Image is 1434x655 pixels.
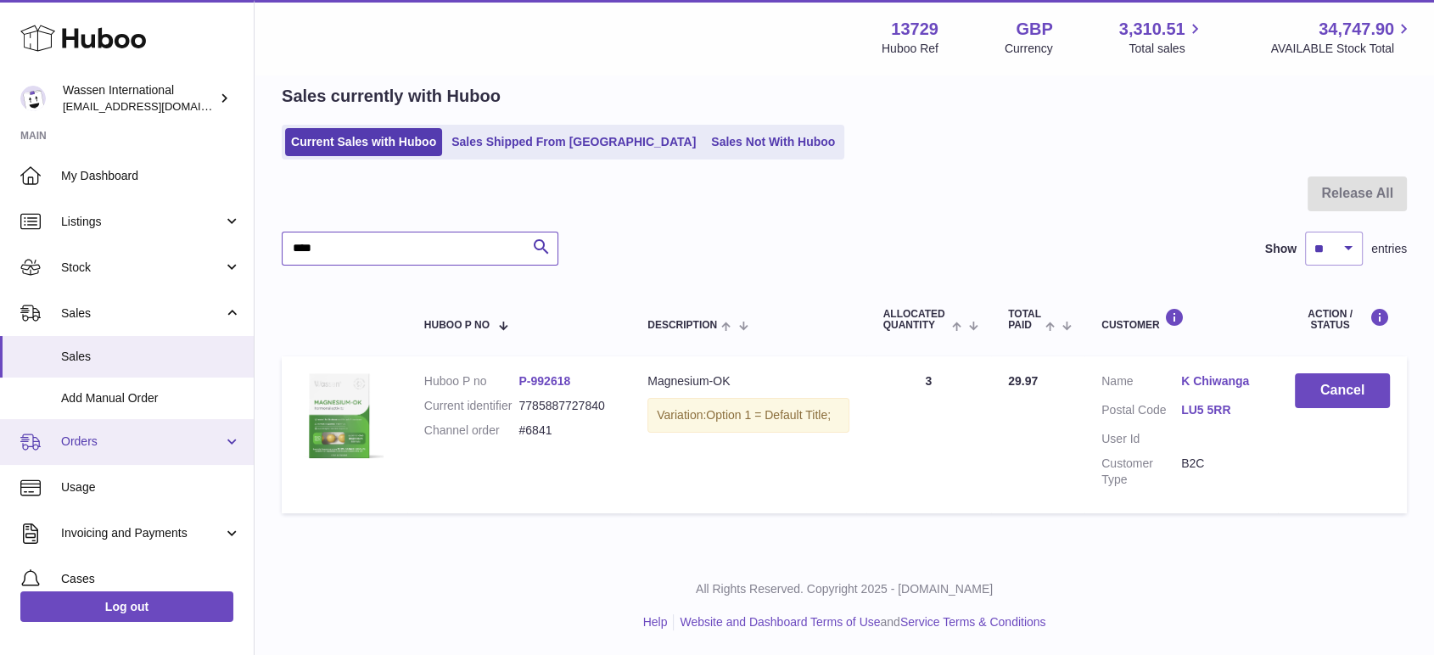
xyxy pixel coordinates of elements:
a: P-992618 [518,374,570,388]
label: Show [1265,241,1297,257]
dd: 7785887727840 [518,398,613,414]
dd: B2C [1181,456,1261,488]
dt: Huboo P no [424,373,519,389]
a: Current Sales with Huboo [285,128,442,156]
span: Listings [61,214,223,230]
span: Option 1 = Default Title; [706,408,831,422]
img: gemma.moses@wassen.com [20,86,46,111]
span: Orders [61,434,223,450]
span: Total sales [1129,41,1204,57]
span: Usage [61,479,241,495]
div: Huboo Ref [882,41,938,57]
dt: Customer Type [1101,456,1181,488]
p: All Rights Reserved. Copyright 2025 - [DOMAIN_NAME] [268,581,1420,597]
a: Website and Dashboard Terms of Use [680,615,880,629]
a: Help [643,615,668,629]
dt: User Id [1101,431,1181,447]
strong: 13729 [891,18,938,41]
span: Description [647,320,717,331]
div: Customer [1101,308,1261,331]
strong: GBP [1016,18,1052,41]
dt: Current identifier [424,398,519,414]
td: 3 [866,356,992,512]
span: 34,747.90 [1319,18,1394,41]
div: Variation: [647,398,849,433]
span: Cases [61,571,241,587]
div: Currency [1005,41,1053,57]
span: My Dashboard [61,168,241,184]
a: Sales Shipped From [GEOGRAPHIC_DATA] [445,128,702,156]
span: Sales [61,305,223,322]
span: [EMAIL_ADDRESS][DOMAIN_NAME] [63,99,249,113]
div: Action / Status [1295,308,1390,331]
span: Huboo P no [424,320,490,331]
span: Sales [61,349,241,365]
a: Sales Not With Huboo [705,128,841,156]
dt: Name [1101,373,1181,394]
li: and [674,614,1045,630]
span: entries [1371,241,1407,257]
div: Magnesium-OK [647,373,849,389]
dt: Postal Code [1101,402,1181,423]
a: LU5 5RR [1181,402,1261,418]
a: Log out [20,591,233,622]
span: Invoicing and Payments [61,525,223,541]
a: K Chiwanga [1181,373,1261,389]
a: Service Terms & Conditions [900,615,1046,629]
h2: Sales currently with Huboo [282,85,501,108]
div: Wassen International [63,82,216,115]
a: 3,310.51 Total sales [1119,18,1205,57]
a: 34,747.90 AVAILABLE Stock Total [1270,18,1414,57]
img: Magnesium-OK-master.png [299,373,384,458]
span: Total paid [1008,309,1041,331]
dd: #6841 [518,423,613,439]
span: Add Manual Order [61,390,241,406]
button: Cancel [1295,373,1390,408]
span: Stock [61,260,223,276]
span: 3,310.51 [1119,18,1185,41]
span: ALLOCATED Quantity [883,309,948,331]
dt: Channel order [424,423,519,439]
span: AVAILABLE Stock Total [1270,41,1414,57]
span: 29.97 [1008,374,1038,388]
